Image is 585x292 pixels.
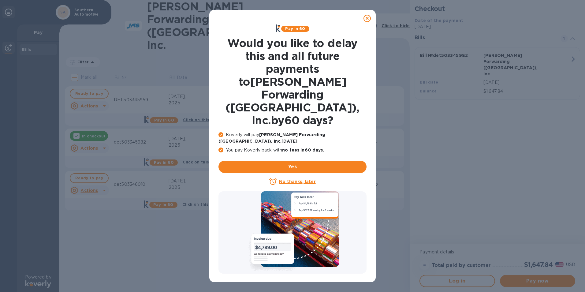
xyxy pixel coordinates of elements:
[218,161,367,173] button: Yes
[279,179,315,184] u: No thanks, later
[218,132,325,144] b: [PERSON_NAME] Forwarding ([GEOGRAPHIC_DATA]), Inc. [DATE]
[223,163,362,170] span: Yes
[218,147,367,153] p: You pay Koverly back with
[218,37,367,127] h1: Would you like to delay this and all future payments to [PERSON_NAME] Forwarding ([GEOGRAPHIC_DAT...
[282,148,324,152] b: no fees in 60 days .
[285,26,305,31] b: Pay in 60
[218,132,367,144] p: Koverly will pay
